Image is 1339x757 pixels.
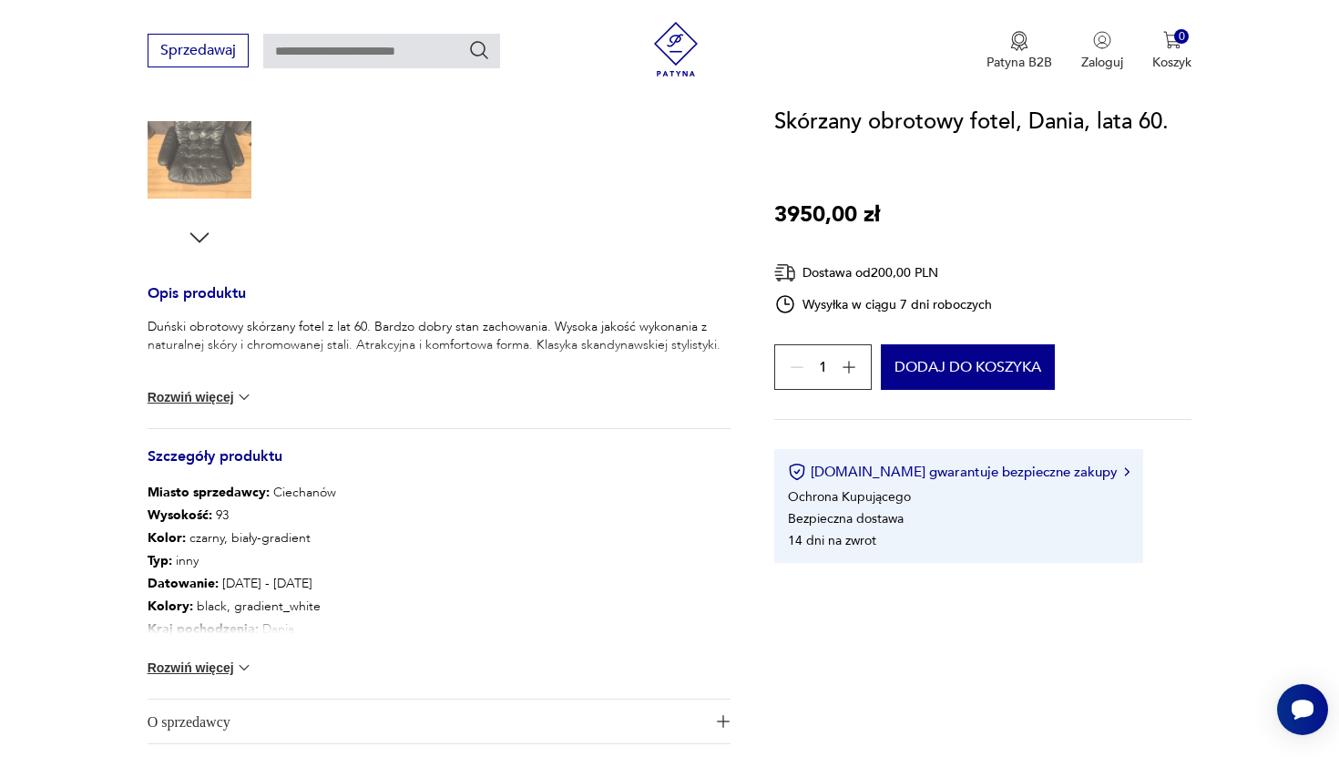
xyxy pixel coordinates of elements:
[148,572,447,595] p: [DATE] - [DATE]
[774,293,993,315] div: Wysyłka w ciągu 7 dni roboczych
[148,318,731,354] p: Duński obrotowy skórzany fotel z lat 60. Bardzo dobry stan zachowania. Wysoka jakość wykonania z ...
[881,344,1055,390] button: Dodaj do koszyka
[986,31,1052,71] a: Ikona medaluPatyna B2B
[1174,29,1190,45] div: 0
[774,198,880,232] p: 3950,00 zł
[788,463,806,481] img: Ikona certyfikatu
[986,54,1052,71] p: Patyna B2B
[148,484,270,501] b: Miasto sprzedawcy :
[788,510,904,527] li: Bezpieczna dostawa
[774,261,796,284] img: Ikona dostawy
[148,46,249,58] a: Sprzedawaj
[148,451,731,481] h3: Szczegóły produktu
[148,700,705,743] span: O sprzedawcy
[1081,54,1123,71] p: Zaloguj
[788,463,1129,481] button: [DOMAIN_NAME] gwarantuje bezpieczne zakupy
[986,31,1052,71] button: Patyna B2B
[649,22,703,77] img: Patyna - sklep z meblami i dekoracjami vintage
[148,620,259,638] b: Kraj pochodzenia :
[148,288,731,318] h3: Opis produktu
[774,261,993,284] div: Dostawa od 200,00 PLN
[148,108,251,212] img: Zdjęcie produktu Skórzany obrotowy fotel, Dania, lata 60.
[1010,31,1028,51] img: Ikona medalu
[148,481,447,504] p: Ciechanów
[148,527,447,549] p: czarny, biały-gradient
[148,549,447,572] p: inny
[148,598,193,615] b: Kolory :
[1163,31,1181,49] img: Ikona koszyka
[1277,684,1328,735] iframe: Smartsupp widget button
[148,388,253,406] button: Rozwiń więcej
[148,700,731,743] button: Ikona plusaO sprzedawcy
[1152,31,1191,71] button: 0Koszyk
[468,39,490,61] button: Szukaj
[148,506,212,524] b: Wysokość :
[148,504,447,527] p: 93
[148,659,253,677] button: Rozwiń więcej
[148,575,219,592] b: Datowanie :
[148,34,249,67] button: Sprzedawaj
[774,105,1169,139] h1: Skórzany obrotowy fotel, Dania, lata 60.
[235,659,253,677] img: chevron down
[1081,31,1123,71] button: Zaloguj
[819,362,827,373] span: 1
[148,595,447,618] p: black, gradient_white
[1124,467,1129,476] img: Ikona strzałki w prawo
[1093,31,1111,49] img: Ikonka użytkownika
[148,529,186,547] b: Kolor:
[148,618,447,640] p: Dania
[717,715,730,728] img: Ikona plusa
[788,488,911,506] li: Ochrona Kupującego
[148,552,172,569] b: Typ :
[1152,54,1191,71] p: Koszyk
[788,532,876,549] li: 14 dni na zwrot
[235,388,253,406] img: chevron down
